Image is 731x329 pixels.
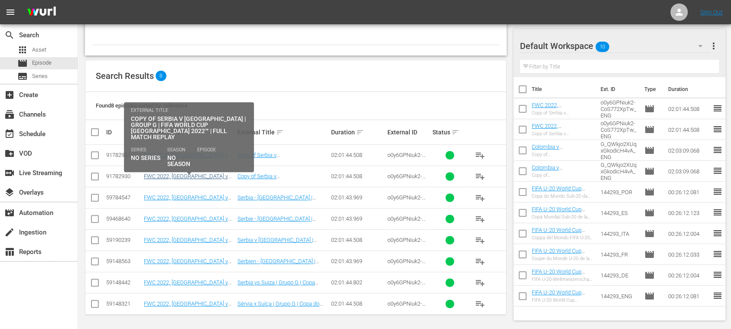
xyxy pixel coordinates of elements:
button: playlist_add [470,251,491,272]
span: Overlays [4,187,15,198]
div: 59190239 [106,237,141,243]
button: playlist_add [470,208,491,229]
span: reorder [712,103,723,114]
div: ID [106,129,141,136]
span: Episode [644,187,655,197]
a: FIFA U-20 World Cup [GEOGRAPHIC_DATA] 2025™ - Highlights Bundle MD 7+8+9 (FR) [532,248,586,274]
span: reorder [712,270,723,280]
span: sort [276,128,284,136]
td: 00:26:12.004 [665,265,712,286]
span: sort [356,128,364,136]
div: 02:01:44.508 [331,300,385,307]
div: 59148442 [106,279,141,286]
div: External ID [387,129,430,136]
span: playlist_add [475,150,485,160]
a: Sign Out [700,9,723,16]
div: Coppa del Mondo FIFA U-20 Chile 2025™: Highlights [532,235,594,241]
th: Type [639,77,663,101]
span: Series [17,71,28,81]
div: 59784547 [106,194,141,201]
td: 00:26:12.081 [665,182,712,202]
div: 02:01:43.969 [331,258,385,264]
a: FWC 2022, [GEOGRAPHIC_DATA] v [GEOGRAPHIC_DATA] (EN) [532,123,588,149]
a: Colombia v [GEOGRAPHIC_DATA] | Round of 16 | FIFA U-20 World Cup [GEOGRAPHIC_DATA] 2025™ (DE) [532,143,588,182]
span: reorder [712,290,723,301]
td: 00:26:12.081 [665,286,712,306]
div: Internal Title [144,127,235,137]
th: Title [532,77,596,101]
div: 02:01:44.802 [331,279,385,286]
span: Series [32,72,48,81]
a: FWC 2022, [GEOGRAPHIC_DATA] v [GEOGRAPHIC_DATA] (IT) [144,194,231,207]
span: reorder [712,228,723,238]
div: Duration [331,127,385,137]
span: Search Results [96,71,154,81]
td: o0y6GPNiuk2-CoS772XpTw_ENG [597,119,641,140]
div: Copy of [GEOGRAPHIC_DATA] v [GEOGRAPHIC_DATA] | Group E | FIFA World Cup [GEOGRAPHIC_DATA] 2022™ ... [532,152,594,157]
div: 02:01:43.969 [331,215,385,222]
span: Episode [644,228,655,239]
div: External Title [237,127,328,137]
div: Copa Mundial Sub-20 de la FIFA [GEOGRAPHIC_DATA] 2025™: Resúmenes [532,214,594,220]
a: Serbia - [GEOGRAPHIC_DATA] | Gruppo G | Coppa del Mondo FIFA Qatar 2022 | Match completo [237,194,318,214]
td: 00:26:12.033 [665,244,712,265]
span: Found 8 episodes sorted by: relevance [96,102,188,109]
button: playlist_add [470,230,491,251]
a: FIFA U-20 World Cup [GEOGRAPHIC_DATA] 2025™ - Highlights Bundle MD 7+8+9 (ES) [532,206,586,232]
td: 144293_ENG [597,286,641,306]
button: playlist_add [470,187,491,208]
span: Episode [644,249,655,260]
a: Copy of Serbia v [GEOGRAPHIC_DATA] | Group G | FIFA World Cup [GEOGRAPHIC_DATA] 2022™ | Full Matc... [237,173,328,199]
td: 02:01:44.508 [665,119,712,140]
span: menu [5,7,16,17]
span: VOD [4,148,15,159]
span: o0y6GPNiuk2-CoS772XpTw_ENG [387,152,426,171]
a: FWC 2022, [GEOGRAPHIC_DATA] v [GEOGRAPHIC_DATA] (EN) [144,173,231,186]
span: Episode [644,124,655,135]
a: FWC 2022, [GEOGRAPHIC_DATA] v [GEOGRAPHIC_DATA] (EN) [144,237,231,250]
td: 144293_FR [597,244,641,265]
span: Episode [644,270,655,280]
a: Copy of Serbia v [GEOGRAPHIC_DATA] | Group G | FIFA World Cup [GEOGRAPHIC_DATA] 2022™ | Full Matc... [237,152,328,178]
a: FIFA U-20 World Cup [GEOGRAPHIC_DATA] 2025™ - Highlights Bundle MD 7+8+9 (PT) [532,185,587,211]
button: playlist_add [470,145,491,166]
div: Copy of Serbia v [GEOGRAPHIC_DATA] | Group G | FIFA World Cup [GEOGRAPHIC_DATA] 2022™ | Full Matc... [532,110,594,116]
button: playlist_add [470,293,491,314]
a: FWC 2022, [GEOGRAPHIC_DATA] v [GEOGRAPHIC_DATA] (FR) [144,215,231,228]
span: Create [4,90,15,100]
a: FIFA U-20 World Cup [GEOGRAPHIC_DATA] 2025™ - Highlights Bundle MD 7+8+9 (EN) [532,289,587,315]
div: 91782930 [106,173,141,179]
span: reorder [712,145,723,155]
a: FIFA U-20 World Cup [GEOGRAPHIC_DATA] 2025™ - Highlights Bundle MD 7+8+9 (IT) [532,227,585,253]
div: 02:01:43.969 [331,194,385,201]
div: Copy of Serbia v [GEOGRAPHIC_DATA] | Group G | FIFA World Cup [GEOGRAPHIC_DATA] 2022™ | Full Matc... [532,131,594,137]
span: o0y6GPNiuk2-CoS772XpTw_ENG [387,237,426,256]
td: G_QWkjo2XUqxGkodicH4vA_ENG [597,161,641,182]
a: FIFA U-20 World Cup [GEOGRAPHIC_DATA] 2025™ - Highlights Bundle MD 7+8+9 (DE) [532,268,587,294]
span: Schedule [4,129,15,139]
td: 144293_ITA [597,223,641,244]
span: playlist_add [475,171,485,182]
span: Episode [644,145,655,156]
div: Coupe du Monde U-20 de la FIFA, Chili 2025™ : Résumés [532,256,594,261]
span: Live Streaming [4,168,15,178]
td: 144293_ES [597,202,641,223]
a: Serbia v [GEOGRAPHIC_DATA] | Group G | FIFA World Cup Qatar 2022™ | Full Match Replay [237,237,317,256]
span: playlist_add [475,277,485,288]
span: Automation [4,208,15,218]
div: Default Workspace [520,34,711,58]
span: reorder [712,207,723,218]
td: o0y6GPNiuk2-CoS772XpTw_ENG [597,98,641,119]
span: more_vert [708,41,719,51]
div: FIFA U-20 World Cup [GEOGRAPHIC_DATA] 2025™: Highlights [532,297,594,303]
span: 10 [595,38,609,56]
td: 00:26:12.123 [665,202,712,223]
a: Serbia vs Suiza | Grupo G | Copa Mundial de la FIFA Catar 2022™ | Partido Completo [237,279,318,299]
a: Serbien - [GEOGRAPHIC_DATA] | Gruppe G | FIFA Fussball-Weltmeisterschaft Katar 2022™ | Spiel in [... [237,258,319,290]
a: FWC 2022, [GEOGRAPHIC_DATA] v [GEOGRAPHIC_DATA] (EN) [144,152,231,165]
span: 8 [156,71,166,81]
div: 02:01:44.508 [331,173,385,179]
span: Episode [17,58,28,68]
a: FWC 2022, [GEOGRAPHIC_DATA] v [GEOGRAPHIC_DATA] ([GEOGRAPHIC_DATA]) [144,258,231,277]
span: playlist_add [475,256,485,267]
